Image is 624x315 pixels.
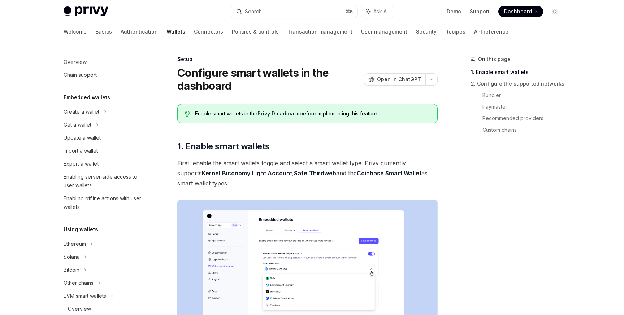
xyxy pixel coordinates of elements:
div: Ethereum [64,240,86,248]
div: EVM smart wallets [64,292,106,300]
a: Light Account [252,170,292,177]
a: Overview [58,56,150,69]
a: Safe [294,170,307,177]
a: Welcome [64,23,87,40]
a: Coinbase Smart Wallet [357,170,421,177]
button: Search...⌘K [231,5,357,18]
div: Export a wallet [64,159,99,168]
span: Open in ChatGPT [377,76,421,83]
div: Bitcoin [64,266,79,274]
a: Privy Dashboard [257,110,300,117]
a: Enabling offline actions with user wallets [58,192,150,214]
div: Search... [245,7,265,16]
a: Bundler [482,89,566,101]
a: Kernel [202,170,220,177]
div: Import a wallet [64,146,98,155]
a: Paymaster [482,101,566,113]
a: Connectors [194,23,223,40]
a: Security [416,23,437,40]
button: Open in ChatGPT [364,73,425,86]
a: Basics [95,23,112,40]
a: Chain support [58,69,150,82]
span: First, enable the smart wallets toggle and select a smart wallet type. Privy currently supports ,... [177,158,438,188]
a: Custom chains [482,124,566,136]
a: 1. Enable smart wallets [471,66,566,78]
a: Transaction management [287,23,352,40]
a: Authentication [121,23,158,40]
span: Ask AI [373,8,388,15]
span: On this page [478,55,511,64]
div: Chain support [64,71,97,79]
div: Setup [177,56,438,63]
span: Dashboard [504,8,532,15]
a: 2. Configure the supported networks [471,78,566,89]
a: Biconomy [222,170,250,177]
div: Overview [68,305,91,313]
a: Recommended providers [482,113,566,124]
svg: Tip [185,111,190,117]
div: Solana [64,253,80,261]
a: Enabling server-side access to user wallets [58,170,150,192]
button: Toggle dark mode [549,6,560,17]
a: Thirdweb [309,170,336,177]
h5: Using wallets [64,225,98,234]
a: Export a wallet [58,157,150,170]
a: Update a wallet [58,131,150,144]
a: User management [361,23,407,40]
div: Get a wallet [64,121,91,129]
h1: Configure smart wallets in the dashboard [177,66,361,92]
button: Ask AI [361,5,393,18]
div: Create a wallet [64,108,99,116]
div: Other chains [64,279,94,287]
div: Enabling server-side access to user wallets [64,172,146,190]
h5: Embedded wallets [64,93,110,102]
a: Recipes [445,23,465,40]
img: light logo [64,6,108,17]
div: Enabling offline actions with user wallets [64,194,146,211]
span: 1. Enable smart wallets [177,141,269,152]
a: Demo [447,8,461,15]
span: Enable smart wallets in the before implementing this feature. [195,110,430,117]
div: Update a wallet [64,134,101,142]
a: Support [470,8,490,15]
a: Policies & controls [232,23,279,40]
a: Wallets [166,23,185,40]
a: Dashboard [498,6,543,17]
div: Overview [64,58,87,66]
span: ⌘ K [346,9,353,14]
a: Import a wallet [58,144,150,157]
a: API reference [474,23,508,40]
